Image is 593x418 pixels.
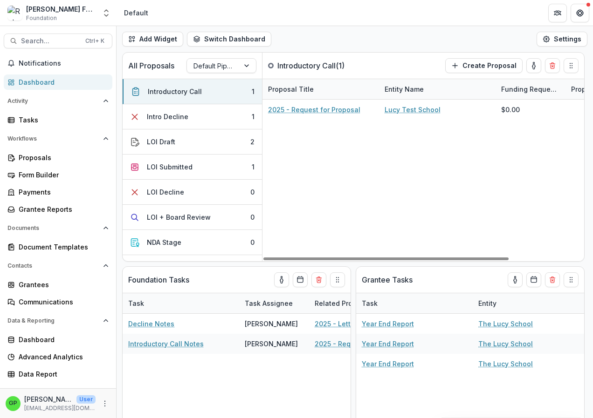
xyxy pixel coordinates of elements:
[4,74,112,90] a: Dashboard
[473,293,589,313] div: Entity
[123,293,239,313] div: Task
[526,272,541,287] button: Calendar
[4,202,112,217] a: Grantee Reports
[4,184,112,200] a: Payments
[147,162,193,172] div: LOI Submitted
[252,87,255,96] div: 1
[4,349,112,364] a: Advanced Analytics
[19,170,105,180] div: Form Builder
[83,36,106,46] div: Ctrl + K
[250,187,255,197] div: 0
[7,98,99,104] span: Activity
[293,272,308,287] button: Calendar
[379,79,496,99] div: Entity Name
[24,394,73,404] p: [PERSON_NAME]
[7,225,99,231] span: Documents
[21,37,80,45] span: Search...
[7,317,99,324] span: Data & Reporting
[545,58,560,73] button: Delete card
[478,359,533,369] a: The Lucy School
[4,239,112,255] a: Document Templates
[19,187,105,197] div: Payments
[239,293,309,313] div: Task Assignee
[4,131,112,146] button: Open Workflows
[277,60,347,71] p: Introductory Call ( 1 )
[26,4,96,14] div: [PERSON_NAME] Foundation Workflow Sandbox
[19,352,105,362] div: Advanced Analytics
[526,58,541,73] button: toggle-assigned-to-me
[356,298,383,308] div: Task
[496,79,565,99] div: Funding Requested
[128,274,189,285] p: Foundation Tasks
[120,6,152,20] nav: breadcrumb
[250,237,255,247] div: 0
[379,84,429,94] div: Entity Name
[99,398,110,409] button: More
[123,129,262,155] button: LOI Draft2
[548,4,567,22] button: Partners
[537,32,587,47] button: Settings
[362,339,414,349] a: Year End Report
[245,339,298,349] div: [PERSON_NAME]
[309,298,376,308] div: Related Proposal
[445,58,523,73] button: Create Proposal
[4,150,112,165] a: Proposals
[4,366,112,382] a: Data Report
[19,115,105,125] div: Tasks
[4,167,112,182] a: Form Builder
[147,137,175,147] div: LOI Draft
[100,4,113,22] button: Open entity switcher
[311,272,326,287] button: Delete card
[262,79,379,99] div: Proposal Title
[19,280,105,290] div: Grantees
[315,339,407,349] a: 2025 - Request for Proposal
[4,313,112,328] button: Open Data & Reporting
[356,293,473,313] div: Task
[123,180,262,205] button: LOI Decline0
[123,298,150,308] div: Task
[4,94,112,108] button: Open Activity
[571,4,589,22] button: Get Help
[362,359,414,369] a: Year End Report
[128,319,174,329] a: Decline Notes
[362,274,413,285] p: Grantee Tasks
[508,272,523,287] button: toggle-assigned-to-me
[239,298,298,308] div: Task Assignee
[123,155,262,180] button: LOI Submitted1
[7,6,22,20] img: Robert W Plaster Foundation Workflow Sandbox
[7,135,99,142] span: Workflows
[19,60,109,67] span: Notifications
[19,242,105,252] div: Document Templates
[19,369,105,379] div: Data Report
[4,56,112,71] button: Notifications
[564,272,579,287] button: Drag
[19,153,105,162] div: Proposals
[147,187,184,197] div: LOI Decline
[501,105,520,115] div: $0.00
[268,105,360,115] a: 2025 - Request for Proposal
[19,204,105,214] div: Grantee Reports
[147,212,211,222] div: LOI + Board Review
[123,205,262,230] button: LOI + Board Review0
[128,339,204,349] a: Introductory Call Notes
[124,8,148,18] div: Default
[496,84,565,94] div: Funding Requested
[4,34,112,48] button: Search...
[262,84,319,94] div: Proposal Title
[4,221,112,236] button: Open Documents
[26,14,57,22] span: Foundation
[128,60,174,71] p: All Proposals
[147,112,188,121] div: Intro Decline
[123,104,262,129] button: Intro Decline1
[9,400,17,406] div: Greta Patten
[362,319,414,329] a: Year End Report
[24,404,96,412] p: [EMAIL_ADDRESS][DOMAIN_NAME]
[330,272,345,287] button: Drag
[19,335,105,344] div: Dashboard
[252,162,255,172] div: 1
